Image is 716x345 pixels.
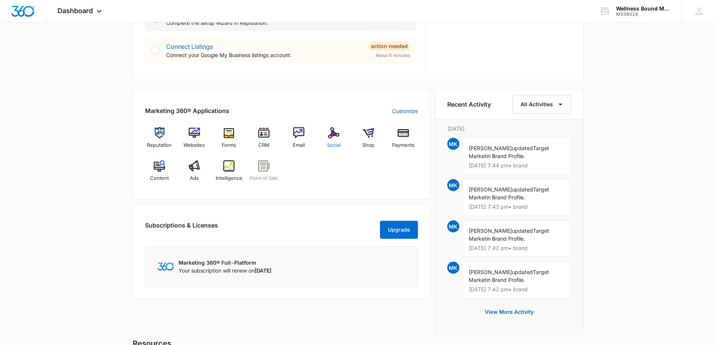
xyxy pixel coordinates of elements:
span: Ads [190,175,199,182]
img: Marketing 360 Logo [157,262,174,270]
a: Reputation [145,127,174,154]
div: account name [616,6,671,12]
p: [DATE] 7:42 pm • brand [469,287,565,292]
span: in Brand Profile. [486,153,525,159]
span: in Brand Profile. [486,235,525,242]
span: updated [512,186,533,193]
span: About 5 minutes [375,52,410,59]
p: [DATE] [447,125,571,133]
div: Action Needed [369,42,410,51]
p: [DATE] 7:42 pm • brand [469,246,565,251]
p: Connect your Google My Business listings account. [166,51,363,59]
span: MK [447,179,459,191]
span: Shop [362,142,374,149]
button: View More Activity [477,303,541,321]
a: Forms [215,127,244,154]
span: in Brand Profile. [486,277,525,283]
span: MK [447,220,459,232]
span: Social [327,142,341,149]
h6: Recent Activity [447,100,491,109]
span: in Brand Profile. [486,194,525,200]
p: [DATE] 7:43 pm • brand [469,204,565,209]
span: Intelligence [216,175,242,182]
span: Forms [222,142,236,149]
a: Payments [389,127,418,154]
a: Websites [180,127,209,154]
a: Connect Listings [166,43,213,50]
a: CRM [250,127,279,154]
span: [PERSON_NAME] [469,186,512,193]
button: All Activities [513,95,571,114]
a: Email [285,127,313,154]
p: Your subscription will renew on [179,267,271,274]
span: Reputation [147,142,172,149]
span: updated [512,145,533,151]
span: updated [512,269,533,275]
span: Dashboard [58,7,93,15]
a: Content [145,160,174,187]
h2: Marketing 360® Applications [145,106,229,115]
a: Point of Sale [250,160,279,187]
span: Websites [183,142,205,149]
span: [PERSON_NAME] [469,227,512,234]
p: Marketing 360® Full-Platform [179,259,271,267]
a: Shop [354,127,383,154]
p: [DATE] 7:44 pm • brand [469,163,565,168]
span: Content [150,175,169,182]
p: Complete the setup wizard in Reputation. [166,19,372,27]
h2: Subscriptions & Licenses [145,221,218,236]
a: Intelligence [215,160,244,187]
span: updated [512,227,533,234]
div: account id [616,12,671,17]
button: Upgrade [380,221,418,239]
span: Email [293,142,305,149]
span: CRM [258,142,269,149]
a: Ads [180,160,209,187]
span: Point of Sale [250,175,278,182]
span: [PERSON_NAME] [469,145,512,151]
span: MK [447,262,459,274]
span: [PERSON_NAME] [469,269,512,275]
a: Customize [392,107,418,115]
span: MK [447,138,459,150]
span: Payments [392,142,415,149]
span: [DATE] [254,267,271,274]
a: Social [319,127,348,154]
